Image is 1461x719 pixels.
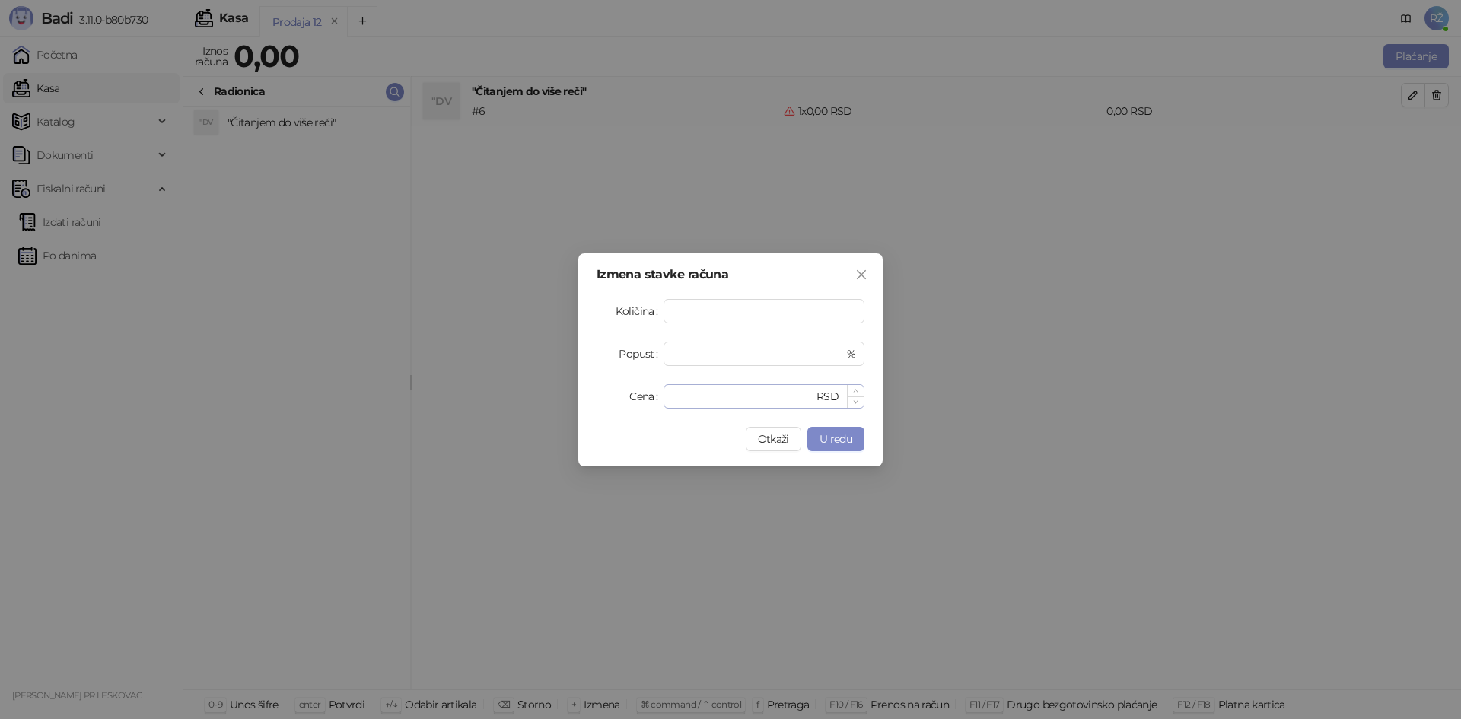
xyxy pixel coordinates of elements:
button: Otkaži [746,427,801,451]
label: Cena [629,384,664,409]
span: Increase Value [847,385,864,396]
label: Količina [616,299,664,323]
button: Close [849,262,874,287]
span: up [853,388,858,393]
input: Cena [673,385,813,408]
label: Popust [619,342,664,366]
button: U redu [807,427,864,451]
span: U redu [820,432,852,446]
span: close [855,269,867,281]
span: Otkaži [758,432,789,446]
div: Izmena stavke računa [597,269,864,281]
input: Popust [673,342,844,365]
span: down [853,399,858,405]
span: Zatvori [849,269,874,281]
span: Decrease Value [847,396,864,408]
input: Količina [664,300,864,323]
